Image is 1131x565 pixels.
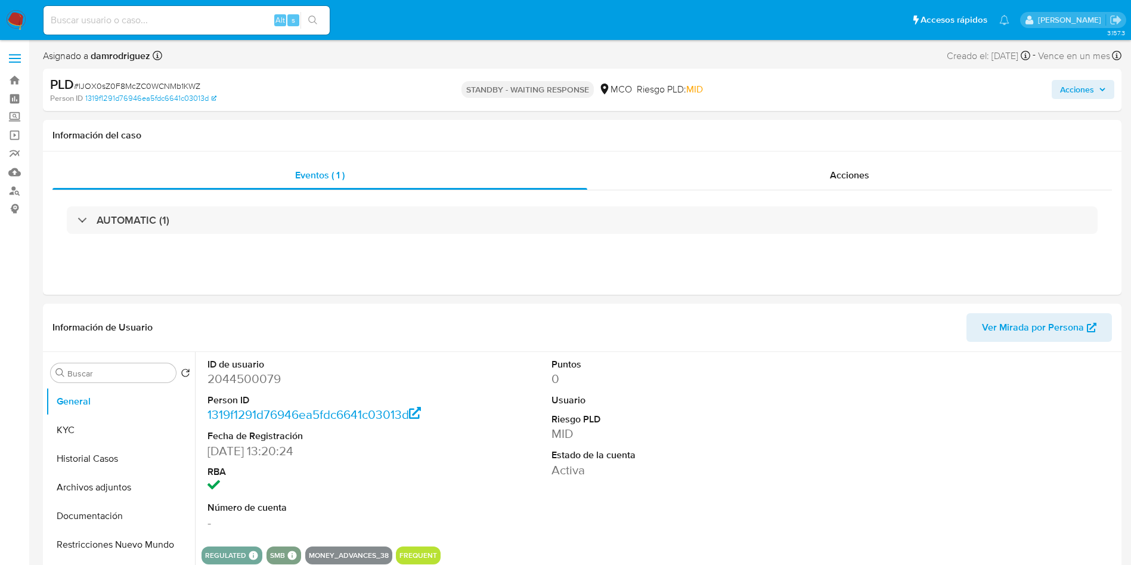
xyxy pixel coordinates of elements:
[55,368,65,378] button: Buscar
[921,14,987,26] span: Accesos rápidos
[637,83,703,96] span: Riesgo PLD:
[551,449,769,462] dt: Estado de la cuenta
[551,425,769,442] dd: MID
[551,394,769,407] dt: Usuario
[207,371,425,387] dd: 2044500079
[46,444,195,473] button: Historial Casos
[275,14,285,26] span: Alt
[982,313,1084,342] span: Ver Mirada por Persona
[1060,80,1094,99] span: Acciones
[46,473,195,502] button: Archivos adjuntos
[300,12,325,29] button: search-icon
[46,416,195,444] button: KYC
[46,387,195,416] button: General
[207,514,425,531] dd: -
[295,168,345,182] span: Eventos ( 1 )
[207,465,425,478] dt: RBA
[52,322,153,334] h1: Información de Usuario
[46,502,195,530] button: Documentación
[207,430,425,443] dt: Fecha de Registración
[43,50,150,63] span: Asignado a
[599,83,632,96] div: MCO
[44,13,330,28] input: Buscar usuario o caso...
[74,80,200,92] span: # IJOX0sZ0F8McZC0WCNMb1KWZ
[207,501,425,514] dt: Número de cuenta
[830,168,869,182] span: Acciones
[947,48,1030,64] div: Creado el: [DATE]
[181,368,190,381] button: Volver al orden por defecto
[67,206,1098,234] div: AUTOMATIC (1)
[686,82,703,96] span: MID
[207,406,422,423] a: 1319f1291d76946ea5fdc6641c03013d
[88,49,150,63] b: damrodriguez
[46,530,195,559] button: Restricciones Nuevo Mundo
[1052,80,1114,99] button: Acciones
[207,394,425,407] dt: Person ID
[551,371,769,387] dd: 0
[1033,48,1036,64] span: -
[1110,14,1122,26] a: Salir
[1038,50,1110,63] span: Vence en un mes
[966,313,1112,342] button: Ver Mirada por Persona
[67,368,171,379] input: Buscar
[1038,14,1105,26] p: damian.rodriguez@mercadolibre.com
[292,14,295,26] span: s
[551,413,769,426] dt: Riesgo PLD
[85,93,216,104] a: 1319f1291d76946ea5fdc6641c03013d
[207,358,425,371] dt: ID de usuario
[52,129,1112,141] h1: Información del caso
[50,75,74,94] b: PLD
[461,81,594,98] p: STANDBY - WAITING RESPONSE
[50,93,83,104] b: Person ID
[207,443,425,459] dd: [DATE] 13:20:24
[551,358,769,371] dt: Puntos
[999,15,1009,25] a: Notificaciones
[97,214,169,227] h3: AUTOMATIC (1)
[551,462,769,478] dd: Activa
